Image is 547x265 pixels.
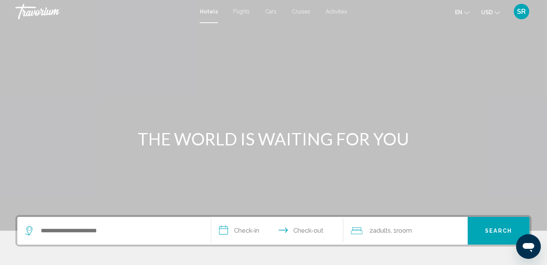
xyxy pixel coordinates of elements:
[468,217,530,245] button: Search
[373,227,391,234] span: Adults
[481,9,493,15] span: USD
[512,3,532,20] button: User Menu
[326,8,347,15] a: Activities
[17,217,530,245] div: Search widget
[481,7,500,18] button: Change currency
[343,217,468,245] button: Travelers: 2 adults, 0 children
[129,129,418,149] h1: THE WORLD IS WAITING FOR YOU
[233,8,250,15] a: Flights
[517,8,526,15] span: SR
[211,217,343,245] button: Check in and out dates
[292,8,310,15] a: Cruises
[485,228,512,234] span: Search
[265,8,276,15] a: Cars
[455,9,462,15] span: en
[370,225,391,236] span: 2
[391,225,412,236] span: , 1
[455,7,470,18] button: Change language
[516,234,541,259] iframe: Button to launch messaging window
[396,227,412,234] span: Room
[200,8,218,15] a: Hotels
[15,4,192,19] a: Travorium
